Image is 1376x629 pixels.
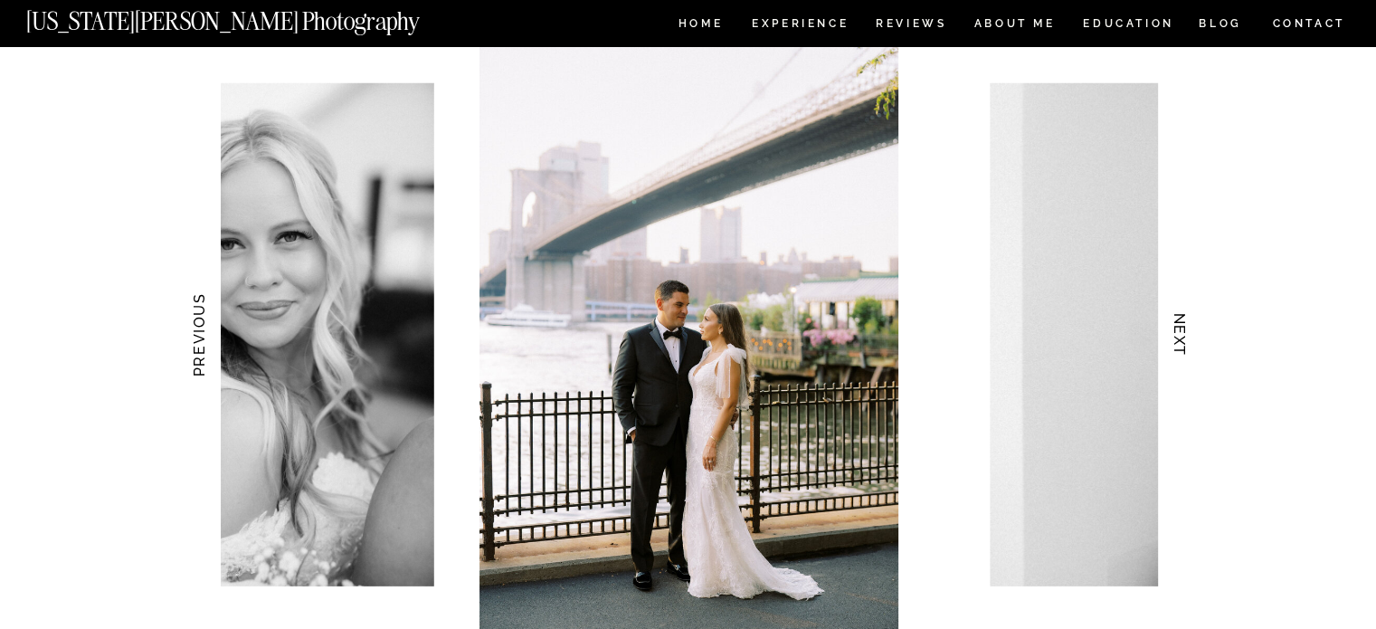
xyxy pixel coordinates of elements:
[973,18,1056,33] a: ABOUT ME
[1199,18,1242,33] a: BLOG
[26,9,480,24] a: [US_STATE][PERSON_NAME] Photography
[1081,18,1176,33] a: EDUCATION
[1170,278,1189,392] h3: NEXT
[752,18,847,33] a: Experience
[876,18,944,33] a: REVIEWS
[675,18,726,33] a: HOME
[1271,14,1346,33] a: CONTACT
[188,278,207,392] h3: PREVIOUS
